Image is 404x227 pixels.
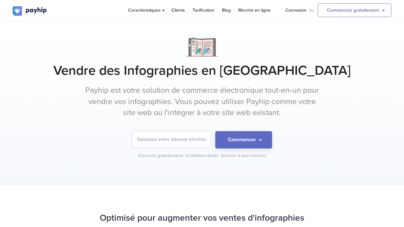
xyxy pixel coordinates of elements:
[182,153,184,158] span: •
[13,63,391,79] h1: Vendre des Infographies en [GEOGRAPHIC_DATA]
[221,153,266,159] div: Annuler à tout moment
[186,153,220,159] div: Installation facile
[13,6,47,16] img: logo.svg
[132,131,211,148] input: Saisissez votre adresse électronique
[215,131,272,148] button: Commencer
[138,153,184,159] div: S'inscrire gratuitement
[84,85,320,119] p: Payhip est votre solution de commerce électronique tout-en-un pour vendre vos infographies. Vous ...
[128,8,164,13] span: Caractéristiques
[217,153,219,158] span: •
[13,210,391,226] h2: Optimisé pour augmenter vos ventes d'infographies
[318,3,391,17] a: Commencez gratuitement
[186,38,218,56] img: Notebook.png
